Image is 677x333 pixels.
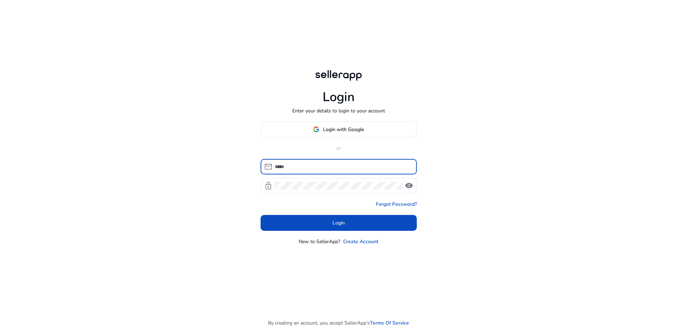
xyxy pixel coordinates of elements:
button: Login [261,215,417,231]
p: New to SellerApp? [299,238,340,245]
span: mail [264,162,273,171]
span: visibility [405,181,413,190]
h1: Login [323,90,355,105]
p: or [261,144,417,152]
img: google-logo.svg [313,126,319,132]
span: Login with Google [323,126,364,133]
p: Enter your details to login to your account [292,107,385,115]
a: Terms Of Service [370,319,409,327]
a: Create Account [343,238,378,245]
button: Login with Google [261,122,417,137]
span: Login [333,219,345,227]
a: Forgot Password? [376,201,417,208]
span: lock [264,181,273,190]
